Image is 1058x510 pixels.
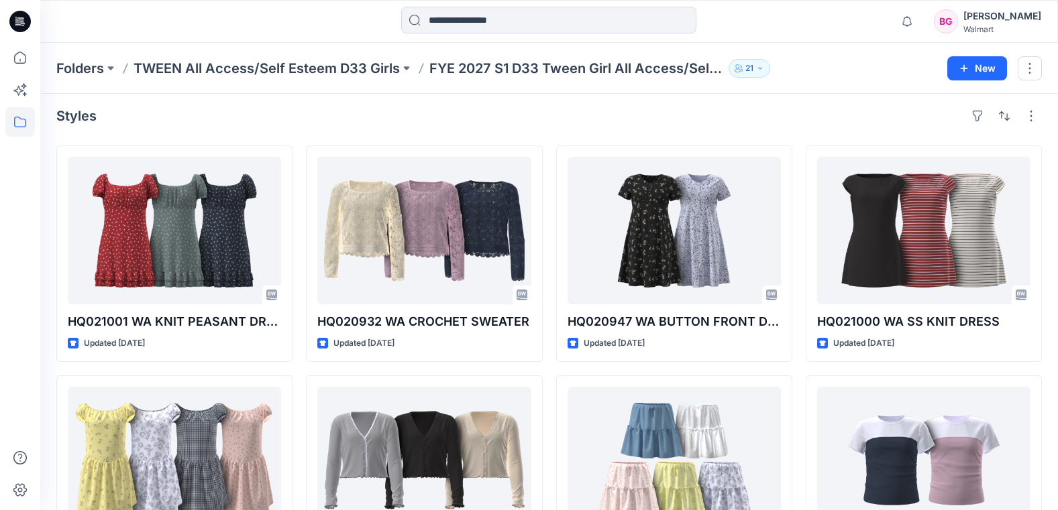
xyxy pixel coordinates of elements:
[429,59,723,78] p: FYE 2027 S1 D33 Tween Girl All Access/Self Esteem
[68,157,281,304] a: HQ021001 WA KNIT PEASANT DRESS
[333,336,394,350] p: Updated [DATE]
[817,312,1030,331] p: HQ021000 WA SS KNIT DRESS
[963,8,1041,24] div: [PERSON_NAME]
[568,312,781,331] p: HQ020947 WA BUTTON FRONT DRESS
[745,61,753,76] p: 21
[947,56,1007,80] button: New
[134,59,400,78] a: TWEEN All Access/Self Esteem D33 Girls
[68,312,281,331] p: HQ021001 WA KNIT PEASANT DRESS
[833,336,894,350] p: Updated [DATE]
[584,336,645,350] p: Updated [DATE]
[817,157,1030,304] a: HQ021000 WA SS KNIT DRESS
[56,108,97,124] h4: Styles
[56,59,104,78] a: Folders
[568,157,781,304] a: HQ020947 WA BUTTON FRONT DRESS
[963,24,1041,34] div: Walmart
[317,157,531,304] a: HQ020932 WA CROCHET SWEATER
[729,59,770,78] button: 21
[317,312,531,331] p: HQ020932 WA CROCHET SWEATER
[934,9,958,34] div: BG
[84,336,145,350] p: Updated [DATE]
